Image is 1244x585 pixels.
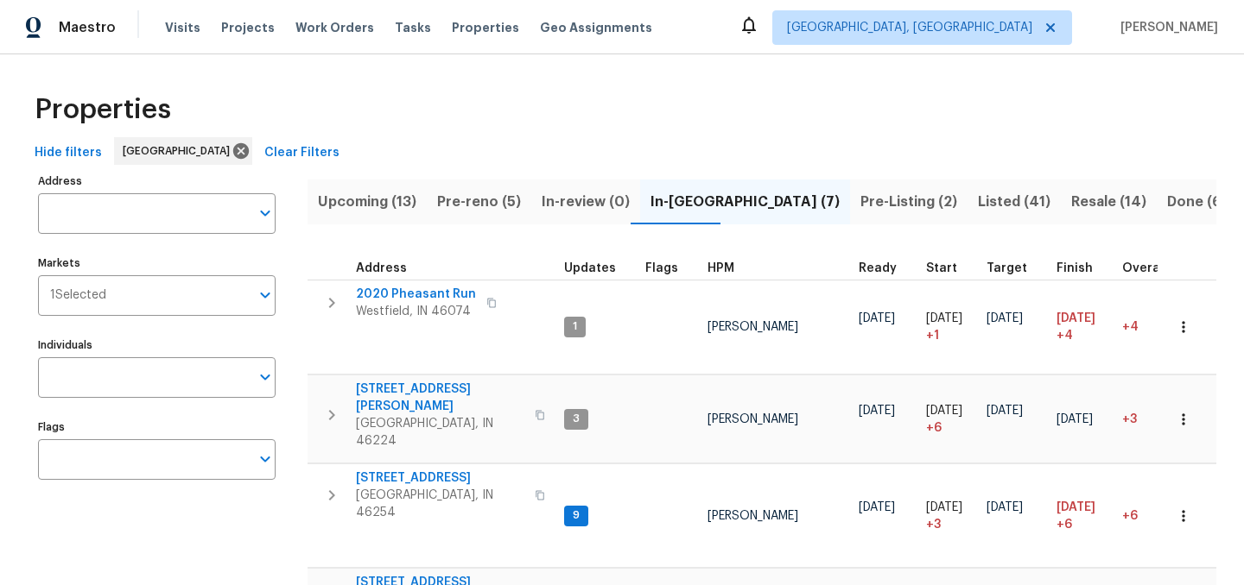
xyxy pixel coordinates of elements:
span: [DATE] [859,501,895,513]
span: Target [987,262,1027,274]
span: [GEOGRAPHIC_DATA], IN 46254 [356,487,524,521]
span: Clear Filters [264,142,340,164]
span: [STREET_ADDRESS] [356,469,524,487]
td: 6 day(s) past target finish date [1115,464,1190,568]
label: Address [38,176,276,186]
td: 3 day(s) past target finish date [1115,375,1190,463]
button: Open [253,365,277,389]
span: Updates [564,262,616,274]
span: Listed (41) [978,190,1050,214]
span: Projects [221,19,275,36]
span: [DATE] [859,312,895,324]
span: [DATE] [926,405,962,417]
span: Finish [1057,262,1093,274]
span: [DATE] [859,405,895,417]
span: [PERSON_NAME] [708,413,798,425]
label: Markets [38,258,276,268]
span: [PERSON_NAME] [1114,19,1218,36]
span: Flags [645,262,678,274]
span: Properties [35,101,171,118]
span: [GEOGRAPHIC_DATA] [123,142,237,160]
span: +4 [1122,321,1139,333]
td: Scheduled to finish 4 day(s) late [1050,280,1115,374]
div: Days past target finish date [1122,262,1183,274]
button: Open [253,447,277,471]
span: [DATE] [987,405,1023,417]
span: [DATE] [926,501,962,513]
span: [PERSON_NAME] [708,510,798,522]
div: [GEOGRAPHIC_DATA] [114,137,252,165]
span: +6 [1122,510,1138,522]
span: Hide filters [35,142,102,164]
span: [DATE] [1057,312,1095,324]
span: Resale (14) [1071,190,1146,214]
span: 9 [566,508,587,523]
span: + 1 [926,327,939,344]
span: [DATE] [926,312,962,324]
div: Target renovation project end date [987,262,1043,274]
span: Geo Assignments [540,19,652,36]
span: [DATE] [1057,413,1093,425]
span: Upcoming (13) [318,190,416,214]
div: Projected renovation finish date [1057,262,1108,274]
span: Pre-reno (5) [437,190,521,214]
button: Hide filters [28,137,109,169]
td: 4 day(s) past target finish date [1115,280,1190,374]
span: Overall [1122,262,1167,274]
button: Clear Filters [257,137,346,169]
span: [PERSON_NAME] [708,321,798,333]
span: [DATE] [987,312,1023,324]
button: Open [253,283,277,307]
span: 1 [566,319,584,334]
span: +6 [1057,516,1072,533]
span: Address [356,262,407,274]
span: [GEOGRAPHIC_DATA], IN 46224 [356,415,524,450]
span: Start [926,262,957,274]
span: + 6 [926,419,942,437]
span: Tasks [395,22,431,34]
span: 2020 Pheasant Run [356,286,476,303]
span: [GEOGRAPHIC_DATA], [GEOGRAPHIC_DATA] [787,19,1032,36]
span: Ready [859,262,897,274]
span: + 3 [926,516,941,533]
span: Westfield, IN 46074 [356,303,476,320]
span: HPM [708,262,734,274]
td: Scheduled to finish 6 day(s) late [1050,464,1115,568]
span: Pre-Listing (2) [860,190,957,214]
span: [STREET_ADDRESS][PERSON_NAME] [356,381,524,415]
span: In-review (0) [542,190,630,214]
span: +4 [1057,327,1073,344]
td: Project started 6 days late [919,375,980,463]
button: Open [253,201,277,225]
div: Actual renovation start date [926,262,973,274]
span: 1 Selected [50,288,106,303]
td: Project started 1 days late [919,280,980,374]
span: +3 [1122,413,1137,425]
span: [DATE] [1057,501,1095,513]
span: Properties [452,19,519,36]
span: In-[GEOGRAPHIC_DATA] (7) [651,190,840,214]
div: Earliest renovation start date (first business day after COE or Checkout) [859,262,912,274]
span: Work Orders [295,19,374,36]
label: Flags [38,422,276,432]
span: 3 [566,412,587,426]
span: Maestro [59,19,116,36]
label: Individuals [38,340,276,350]
td: Project started 3 days late [919,464,980,568]
span: [DATE] [987,501,1023,513]
span: Visits [165,19,200,36]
